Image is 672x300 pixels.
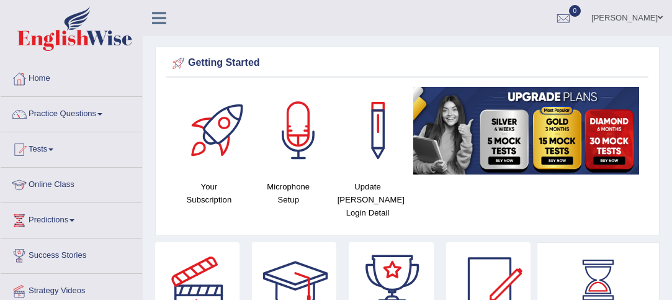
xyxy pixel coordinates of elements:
a: Success Stories [1,239,142,270]
a: Online Class [1,168,142,199]
h4: Microphone Setup [255,180,322,206]
a: Tests [1,132,142,163]
img: small5.jpg [413,87,639,175]
h4: Update [PERSON_NAME] Login Detail [334,180,401,219]
div: Getting Started [169,54,645,73]
a: Predictions [1,203,142,234]
a: Practice Questions [1,97,142,128]
span: 0 [569,5,581,17]
h4: Your Subscription [176,180,243,206]
a: Home [1,61,142,93]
